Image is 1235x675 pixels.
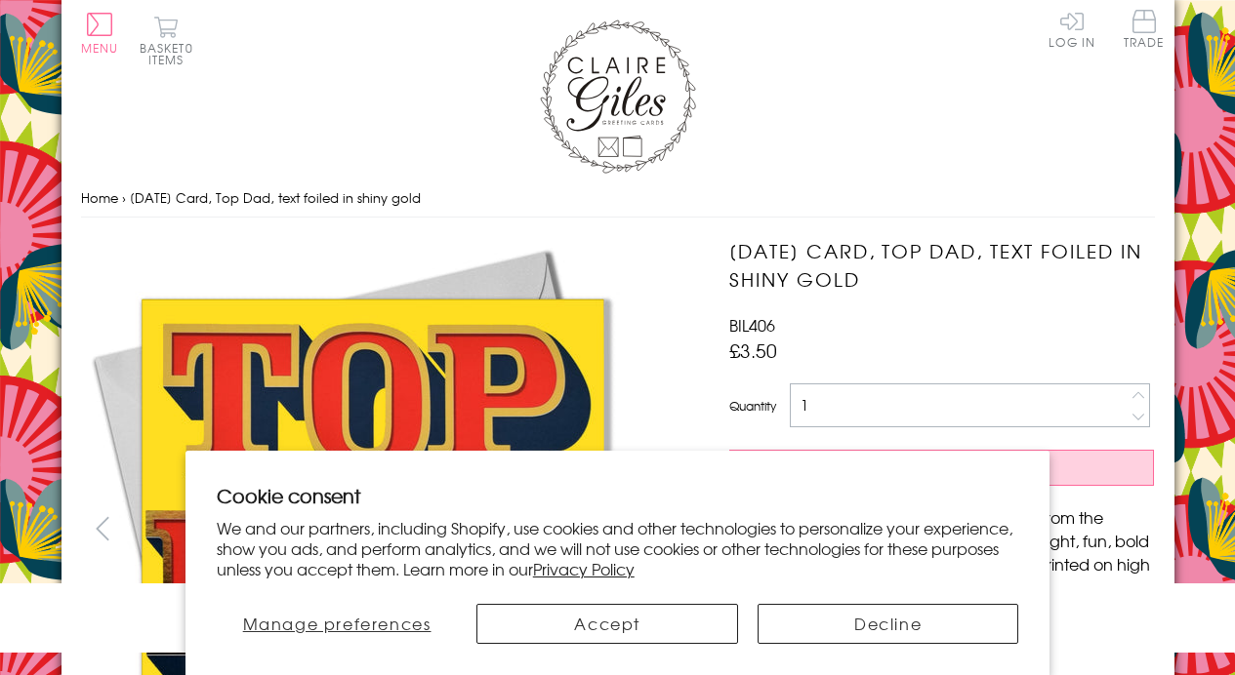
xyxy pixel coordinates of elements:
[140,16,193,65] button: Basket0 items
[81,188,118,207] a: Home
[81,39,119,57] span: Menu
[729,337,777,364] span: £3.50
[476,604,737,644] button: Accept
[217,604,458,644] button: Manage preferences
[217,482,1019,509] h2: Cookie consent
[1124,10,1165,52] a: Trade
[130,188,421,207] span: [DATE] Card, Top Dad, text foiled in shiny gold
[122,188,126,207] span: ›
[729,397,776,415] label: Quantity
[1049,10,1095,48] a: Log In
[533,557,635,580] a: Privacy Policy
[758,604,1018,644] button: Decline
[81,179,1155,218] nav: breadcrumbs
[243,612,432,635] span: Manage preferences
[540,20,696,174] img: Claire Giles Greetings Cards
[148,39,193,68] span: 0 items
[217,518,1019,578] p: We and our partners, including Shopify, use cookies and other technologies to personalize your ex...
[729,313,775,337] span: BIL406
[729,237,1154,294] h1: [DATE] Card, Top Dad, text foiled in shiny gold
[81,13,119,54] button: Menu
[1124,10,1165,48] span: Trade
[81,506,125,550] button: prev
